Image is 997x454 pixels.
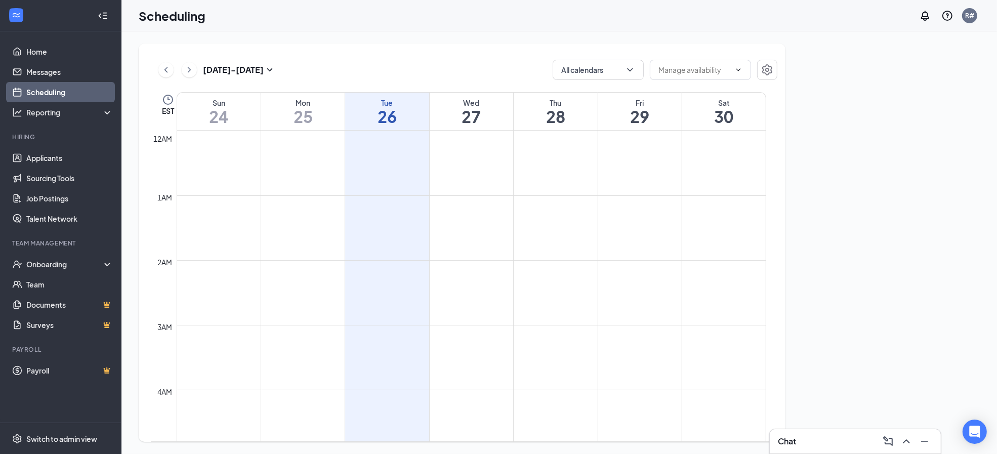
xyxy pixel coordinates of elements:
a: August 29, 2025 [598,93,682,130]
a: Sourcing Tools [26,168,113,188]
a: DocumentsCrown [26,295,113,315]
button: ChevronRight [182,62,197,77]
button: ComposeMessage [880,433,896,449]
button: ChevronLeft [158,62,174,77]
div: Fri [598,98,682,108]
svg: Clock [162,94,174,106]
h1: 29 [598,108,682,125]
a: August 28, 2025 [514,93,597,130]
button: All calendarsChevronDown [553,60,644,80]
div: Reporting [26,107,113,117]
input: Manage availability [658,64,730,75]
a: Talent Network [26,209,113,229]
svg: ChevronDown [734,66,742,74]
a: Messages [26,62,113,82]
svg: Notifications [919,10,931,22]
div: 1am [156,192,175,203]
h1: Scheduling [139,7,205,24]
div: Switch to admin view [26,434,97,444]
h1: 30 [682,108,766,125]
a: PayrollCrown [26,360,113,381]
svg: Collapse [98,11,108,21]
div: Payroll [12,345,111,354]
a: SurveysCrown [26,315,113,335]
div: 4am [156,386,175,397]
a: August 26, 2025 [345,93,429,130]
span: EST [162,106,174,116]
h3: [DATE] - [DATE] [203,64,264,75]
a: Scheduling [26,82,113,102]
div: Mon [261,98,345,108]
div: Wed [430,98,513,108]
button: ChevronUp [898,433,915,449]
a: August 30, 2025 [682,93,766,130]
svg: Minimize [919,435,931,447]
svg: Analysis [12,107,22,117]
div: Sun [177,98,261,108]
svg: Settings [12,434,22,444]
button: Minimize [917,433,933,449]
a: August 27, 2025 [430,93,513,130]
h1: 24 [177,108,261,125]
svg: ChevronUp [900,435,912,447]
a: August 24, 2025 [177,93,261,130]
div: 3am [156,321,175,333]
div: Tue [345,98,429,108]
svg: QuestionInfo [941,10,953,22]
svg: WorkstreamLogo [11,10,21,20]
svg: ChevronLeft [161,64,171,76]
div: Thu [514,98,597,108]
div: Onboarding [26,259,104,269]
h1: 26 [345,108,429,125]
h3: Chat [778,436,796,447]
a: August 25, 2025 [261,93,345,130]
svg: ChevronDown [625,65,635,75]
div: Team Management [12,239,111,247]
div: 2am [156,257,175,268]
button: Settings [757,60,777,80]
div: R# [965,11,974,20]
svg: SmallChevronDown [264,64,276,76]
a: Team [26,274,113,295]
a: Home [26,42,113,62]
div: 12am [152,133,175,144]
h1: 28 [514,108,597,125]
a: Applicants [26,148,113,168]
div: Sat [682,98,766,108]
div: Open Intercom Messenger [963,420,987,444]
svg: ComposeMessage [882,435,894,447]
div: Hiring [12,133,111,141]
svg: ChevronRight [184,64,194,76]
svg: UserCheck [12,259,22,269]
a: Job Postings [26,188,113,209]
h1: 27 [430,108,513,125]
svg: Settings [761,64,773,76]
h1: 25 [261,108,345,125]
